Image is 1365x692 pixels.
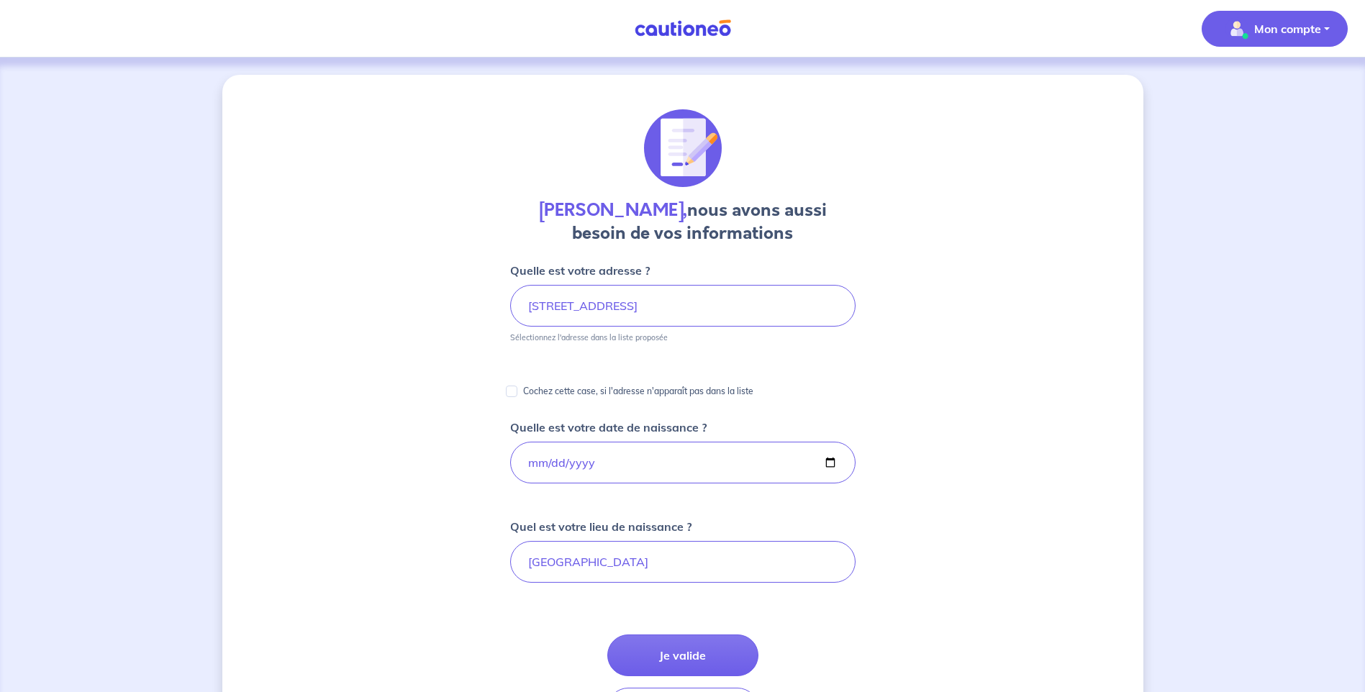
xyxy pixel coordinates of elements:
p: Sélectionnez l'adresse dans la liste proposée [510,332,668,342]
input: 11 rue de la liberté 75000 Paris [510,285,856,327]
button: illu_account_valid_menu.svgMon compte [1202,11,1348,47]
img: illu_account_valid_menu.svg [1225,17,1248,40]
button: Je valide [607,634,758,676]
p: Mon compte [1254,20,1321,37]
input: Paris [510,541,856,583]
img: Cautioneo [629,19,737,37]
p: Quelle est votre adresse ? [510,262,650,279]
input: 01/01/1980 [510,442,856,483]
img: illu_document_signature.svg [644,109,722,187]
h4: nous avons aussi besoin de vos informations [510,199,856,245]
p: Cochez cette case, si l'adresse n'apparaît pas dans la liste [523,383,753,400]
strong: [PERSON_NAME], [539,198,687,222]
p: Quelle est votre date de naissance ? [510,419,707,436]
p: Quel est votre lieu de naissance ? [510,518,691,535]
